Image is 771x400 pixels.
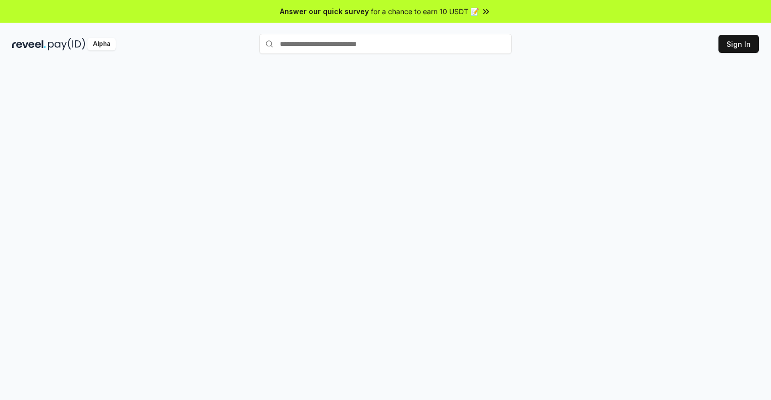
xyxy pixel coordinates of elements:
[371,6,479,17] span: for a chance to earn 10 USDT 📝
[12,38,46,50] img: reveel_dark
[48,38,85,50] img: pay_id
[87,38,116,50] div: Alpha
[280,6,369,17] span: Answer our quick survey
[718,35,759,53] button: Sign In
